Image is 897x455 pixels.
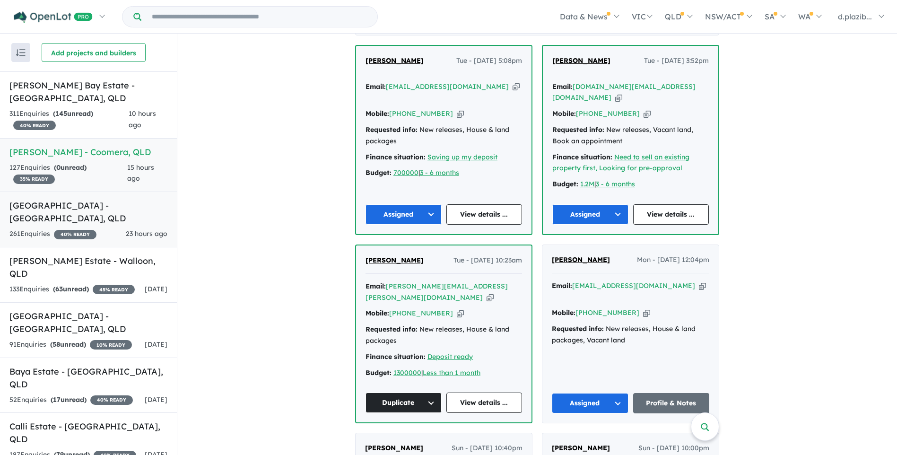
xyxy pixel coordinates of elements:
div: New releases, House & land packages [366,124,522,147]
h5: Baya Estate - [GEOGRAPHIC_DATA] , QLD [9,365,167,391]
span: Sun - [DATE] 10:40pm [452,443,523,454]
h5: Calli Estate - [GEOGRAPHIC_DATA] , QLD [9,420,167,446]
a: [PHONE_NUMBER] [576,109,640,118]
strong: Mobile: [366,109,389,118]
button: Copy [487,293,494,303]
span: [PERSON_NAME] [365,444,423,452]
strong: ( unread) [54,163,87,172]
button: Assigned [552,204,628,225]
div: | [366,167,522,179]
span: 10 % READY [90,340,132,350]
strong: Requested info: [366,325,418,333]
strong: Mobile: [552,109,576,118]
strong: ( unread) [53,285,89,293]
span: [PERSON_NAME] [552,444,610,452]
a: [PHONE_NUMBER] [389,109,453,118]
span: Tue - [DATE] 5:08pm [456,55,522,67]
a: [PERSON_NAME] [552,55,610,67]
a: Deposit ready [427,352,473,361]
div: | [552,179,709,190]
span: [PERSON_NAME] [552,56,610,65]
a: [PERSON_NAME] [366,55,424,67]
img: sort.svg [16,49,26,56]
span: [PERSON_NAME] [366,256,424,264]
div: 311 Enquir ies [9,108,129,131]
span: Tue - [DATE] 10:23am [453,255,522,266]
span: [PERSON_NAME] [552,255,610,264]
strong: Email: [366,82,386,91]
img: Openlot PRO Logo White [14,11,93,23]
strong: ( unread) [50,340,86,349]
a: [PHONE_NUMBER] [575,308,639,317]
button: Copy [457,308,464,318]
span: 45 % READY [93,285,135,294]
strong: Finance situation: [366,153,426,161]
strong: Budget: [366,168,392,177]
button: Copy [457,109,464,119]
a: Saving up my deposit [427,153,497,161]
h5: [GEOGRAPHIC_DATA] - [GEOGRAPHIC_DATA] , QLD [9,199,167,225]
a: [PERSON_NAME] [366,255,424,266]
a: Less than 1 month [423,368,480,377]
span: 10 hours ago [129,109,156,129]
div: 261 Enquir ies [9,228,96,240]
div: | [366,367,522,379]
div: 91 Enquir ies [9,339,132,350]
a: [PERSON_NAME] [552,254,610,266]
a: [EMAIL_ADDRESS][DOMAIN_NAME] [572,281,695,290]
strong: Requested info: [552,125,604,134]
div: New releases, Vacant land, Book an appointment [552,124,709,147]
div: New releases, House & land packages [366,324,522,347]
span: 40 % READY [90,395,133,405]
span: Mon - [DATE] 12:04pm [637,254,709,266]
div: New releases, House & land packages, Vacant land [552,324,709,346]
a: View details ... [446,393,523,413]
a: [PERSON_NAME][EMAIL_ADDRESS][PERSON_NAME][DOMAIN_NAME] [366,282,508,302]
a: 3 - 6 months [420,168,459,177]
h5: [PERSON_NAME] - Coomera , QLD [9,146,167,158]
a: View details ... [446,204,523,225]
span: 145 [55,109,67,118]
span: 63 [55,285,63,293]
span: 0 [56,163,61,172]
h5: [GEOGRAPHIC_DATA] - [GEOGRAPHIC_DATA] , QLD [9,310,167,335]
span: 15 hours ago [127,163,154,183]
button: Assigned [552,393,628,413]
strong: Budget: [552,180,578,188]
span: 58 [52,340,60,349]
a: [DOMAIN_NAME][EMAIL_ADDRESS][DOMAIN_NAME] [552,82,696,102]
strong: Finance situation: [366,352,426,361]
strong: ( unread) [51,395,87,404]
div: 127 Enquir ies [9,162,127,185]
button: Duplicate [366,393,442,413]
span: Tue - [DATE] 3:52pm [644,55,709,67]
span: 35 % READY [13,175,55,184]
div: 52 Enquir ies [9,394,133,406]
strong: Requested info: [552,324,604,333]
a: Profile & Notes [633,393,710,413]
strong: Mobile: [552,308,575,317]
strong: ( unread) [53,109,93,118]
strong: Budget: [366,368,392,377]
a: [PHONE_NUMBER] [389,309,453,317]
a: 3 - 6 months [596,180,635,188]
u: 1300000 [393,368,421,377]
button: Copy [643,308,650,318]
strong: Requested info: [366,125,418,134]
button: Add projects and builders [42,43,146,62]
strong: Email: [552,82,573,91]
span: 40 % READY [13,121,56,130]
span: 23 hours ago [126,229,167,238]
a: Need to sell an existing property first, Looking for pre-approval [552,153,689,173]
a: 700000 [393,168,418,177]
u: 1.2M [580,180,594,188]
strong: Email: [552,281,572,290]
button: Copy [699,281,706,291]
button: Copy [644,109,651,119]
span: [DATE] [145,395,167,404]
